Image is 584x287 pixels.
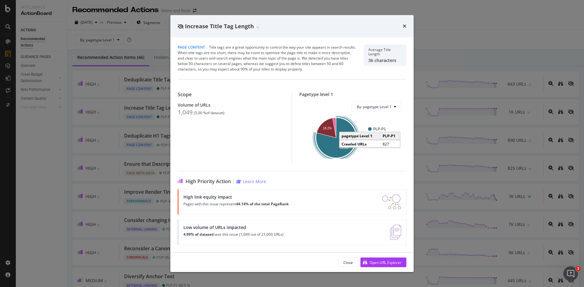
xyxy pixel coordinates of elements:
p: have this issue (1,049 out of 21,000 URLs) [183,232,283,237]
span: | [206,45,208,50]
button: Close [338,258,358,267]
img: DDxVyA23.png [382,194,401,210]
text: 78.9% [340,146,348,150]
div: Average Title Length [368,48,402,56]
div: Scope [178,92,284,97]
button: By: pagetype Level 1 [352,102,401,111]
p: Pages with this issue represent [183,202,289,206]
div: 36 characters [368,58,402,63]
div: Open URL Explorer [370,260,401,265]
img: e5DMFwAAAABJRU5ErkJggg== [390,225,401,240]
span: Page Content [178,45,205,50]
span: By: pagetype Level 1 [357,104,391,109]
text: blog [373,133,380,137]
div: Learn More [243,179,266,184]
iframe: Intercom live chat [563,266,578,281]
div: times [403,22,406,30]
text: 18.2% [323,127,332,130]
span: High Priority Action [186,179,231,184]
div: Close [343,260,353,265]
text: PLP-P1 [373,127,386,131]
span: 1 [576,266,581,271]
div: 1,049 [178,109,193,116]
div: Pagetype level 1 [299,92,406,97]
div: ( 5.00 % of dataset ) [194,111,224,115]
svg: A chart. [304,116,401,159]
div: Low volume of URLs impacted [183,225,283,230]
img: Equal [256,26,259,28]
div: Volume of URLs [178,102,284,108]
a: Learn More [236,179,266,184]
div: eye-slash [178,24,184,29]
button: Open URL Explorer [360,258,406,267]
div: modal [170,15,414,272]
div: Title tags are a great opportunity to control the way your site appears in search results. When t... [178,45,356,72]
div: High link equity impact [183,194,289,200]
text: Other [373,144,382,149]
strong: 44.14% of the total PageRank [236,201,289,207]
text: other [373,138,381,143]
strong: 4.99% of dataset [183,232,213,237]
span: Increase Title Tag Length [185,22,254,29]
